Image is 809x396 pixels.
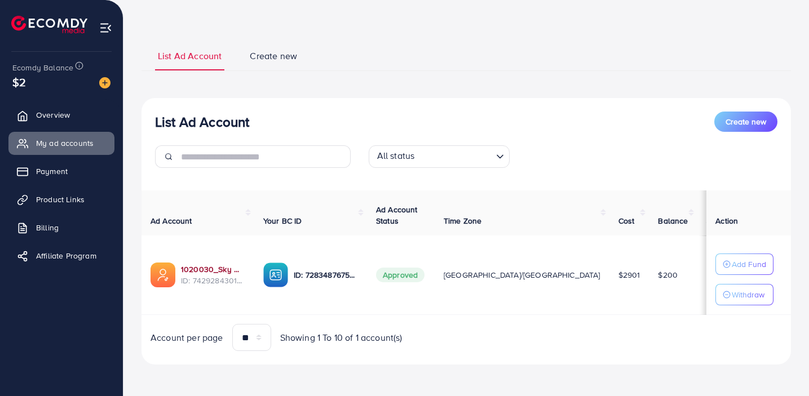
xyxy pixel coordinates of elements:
[376,204,418,226] span: Ad Account Status
[369,145,510,168] div: Search for option
[151,331,223,344] span: Account per page
[36,250,96,261] span: Affiliate Program
[8,160,114,183] a: Payment
[181,264,245,287] div: <span class='underline'>1020030_Sky Marketing_1729765062639</span></br>7429284301449199632
[761,345,801,388] iframe: Chat
[732,257,766,271] p: Add Fund
[658,215,688,226] span: Balance
[375,147,417,165] span: All status
[444,215,481,226] span: Time Zone
[36,222,59,233] span: Billing
[714,112,777,132] button: Create new
[8,132,114,154] a: My ad accounts
[715,253,773,275] button: Add Fund
[250,50,297,63] span: Create new
[99,21,112,34] img: menu
[8,216,114,239] a: Billing
[36,109,70,121] span: Overview
[181,264,245,275] a: 1020030_Sky Marketing_1729765062639
[618,215,635,226] span: Cost
[418,148,491,165] input: Search for option
[158,50,222,63] span: List Ad Account
[151,262,175,287] img: ic-ads-acc.e4c84228.svg
[12,62,73,73] span: Ecomdy Balance
[715,284,773,305] button: Withdraw
[444,269,600,281] span: [GEOGRAPHIC_DATA]/[GEOGRAPHIC_DATA]
[280,331,403,344] span: Showing 1 To 10 of 1 account(s)
[715,215,738,226] span: Action
[8,188,114,211] a: Product Links
[726,116,766,127] span: Create new
[658,269,678,281] span: $200
[12,74,26,90] span: $2
[36,137,94,149] span: My ad accounts
[36,166,68,177] span: Payment
[181,275,245,286] span: ID: 7429284301449199632
[294,268,358,282] p: ID: 7283487675913502721
[376,268,425,282] span: Approved
[99,77,110,88] img: image
[36,194,85,205] span: Product Links
[618,269,640,281] span: $2901
[8,104,114,126] a: Overview
[11,16,87,33] img: logo
[8,244,114,267] a: Affiliate Program
[155,114,249,130] h3: List Ad Account
[263,262,288,287] img: ic-ba-acc.ded83a64.svg
[151,215,192,226] span: Ad Account
[263,215,302,226] span: Your BC ID
[732,288,764,301] p: Withdraw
